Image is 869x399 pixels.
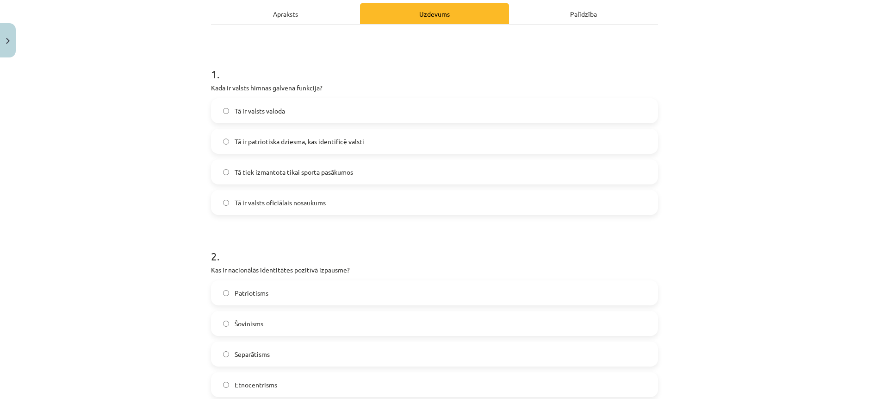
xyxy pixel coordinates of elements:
span: Separātisms [235,349,270,359]
span: Tā ir valsts oficiālais nosaukums [235,198,326,208]
div: Apraksts [211,3,360,24]
span: Tā ir valsts valoda [235,106,285,116]
input: Patriotisms [223,290,229,296]
img: icon-close-lesson-0947bae3869378f0d4975bcd49f059093ad1ed9edebbc8119c70593378902aed.svg [6,38,10,44]
input: Tā tiek izmantota tikai sporta pasākumos [223,169,229,175]
div: Uzdevums [360,3,509,24]
h1: 1 . [211,51,658,80]
span: Šovinisms [235,319,263,329]
span: Tā tiek izmantota tikai sporta pasākumos [235,167,353,177]
input: Tā ir patriotiska dziesma, kas identificē valsti [223,139,229,145]
input: Tā ir valsts valoda [223,108,229,114]
input: Etnocentrisms [223,382,229,388]
span: Etnocentrisms [235,380,277,390]
h1: 2 . [211,234,658,262]
input: Tā ir valsts oficiālais nosaukums [223,200,229,206]
input: Separātisms [223,351,229,357]
span: Patriotisms [235,288,268,298]
span: Tā ir patriotiska dziesma, kas identificē valsti [235,137,364,146]
p: Kāda ir valsts himnas galvenā funkcija? [211,83,658,93]
div: Palīdzība [509,3,658,24]
p: Kas ir nacionālās identitātes pozitīvā izpausme? [211,265,658,275]
input: Šovinisms [223,321,229,327]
